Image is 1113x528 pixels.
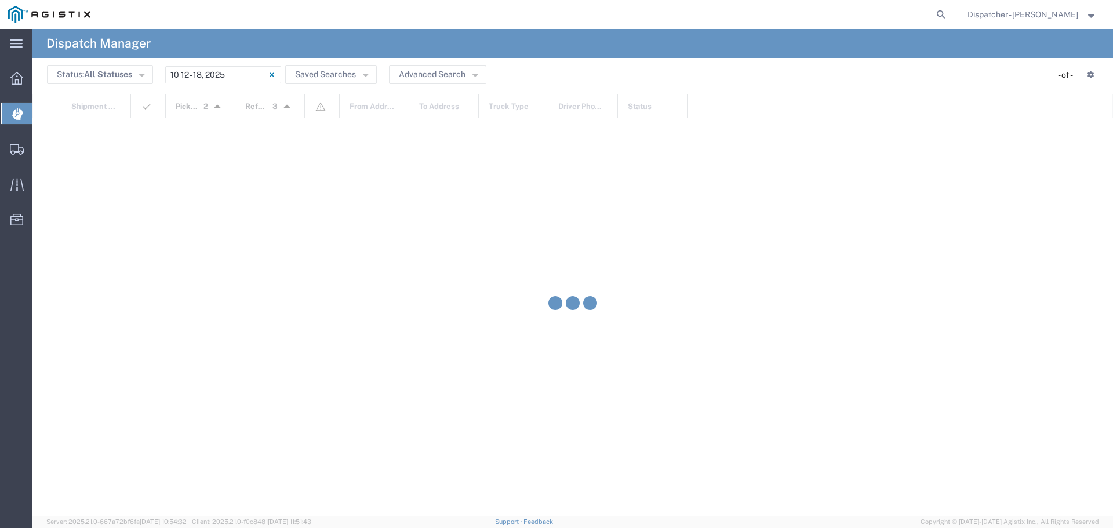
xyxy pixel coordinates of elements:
[192,518,311,525] span: Client: 2025.21.0-f0c8481
[46,29,151,58] h4: Dispatch Manager
[268,518,311,525] span: [DATE] 11:51:43
[967,8,1097,21] button: Dispatcher - [PERSON_NAME]
[84,70,132,79] span: All Statuses
[47,65,153,84] button: Status:All Statuses
[389,65,486,84] button: Advanced Search
[921,517,1099,527] span: Copyright © [DATE]-[DATE] Agistix Inc., All Rights Reserved
[46,518,187,525] span: Server: 2025.21.0-667a72bf6fa
[967,8,1078,21] span: Dispatcher - Eli Amezcua
[140,518,187,525] span: [DATE] 10:54:32
[285,65,377,84] button: Saved Searches
[495,518,524,525] a: Support
[523,518,553,525] a: Feedback
[1058,69,1078,81] div: - of -
[8,6,90,23] img: logo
